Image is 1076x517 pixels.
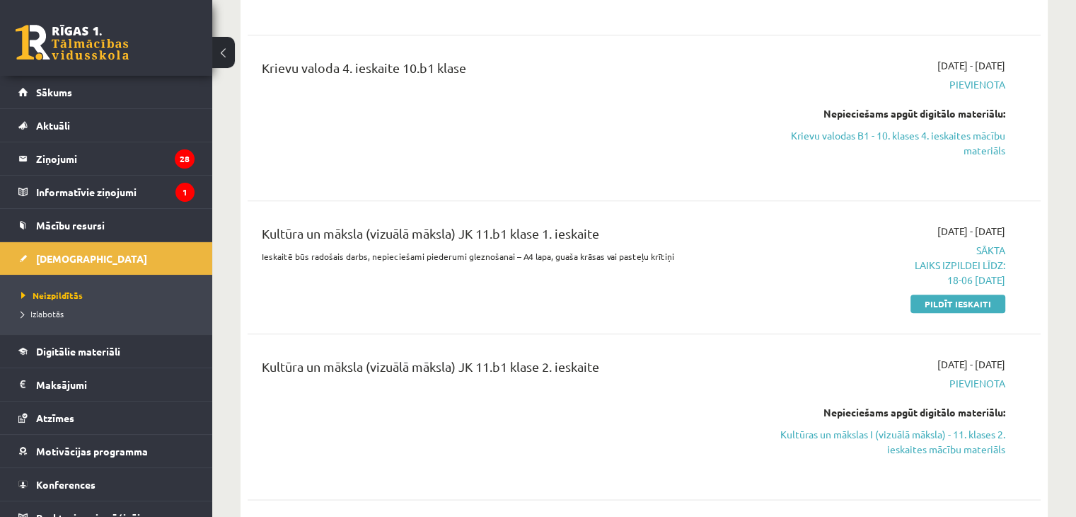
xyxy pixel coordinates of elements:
[36,252,147,265] span: [DEMOGRAPHIC_DATA]
[772,376,1005,391] span: Pievienota
[21,307,198,320] a: Izlabotās
[937,224,1005,239] span: [DATE] - [DATE]
[18,368,195,401] a: Maksājumi
[36,445,148,458] span: Motivācijas programma
[18,335,195,368] a: Digitālie materiāli
[18,242,195,275] a: [DEMOGRAPHIC_DATA]
[175,149,195,169] i: 28
[36,478,96,491] span: Konferences
[262,224,751,250] div: Kultūra un māksla (vizuālā māksla) JK 11.b1 klase 1. ieskaite
[772,128,1005,158] a: Krievu valodas B1 - 10. klases 4. ieskaites mācību materiāls
[262,58,751,84] div: Krievu valoda 4. ieskaite 10.b1 klase
[175,183,195,202] i: 1
[36,345,120,358] span: Digitālie materiāli
[910,295,1005,313] a: Pildīt ieskaiti
[772,77,1005,92] span: Pievienota
[16,25,129,60] a: Rīgas 1. Tālmācības vidusskola
[36,142,195,175] legend: Ziņojumi
[36,411,74,424] span: Atzīmes
[18,468,195,501] a: Konferences
[18,402,195,434] a: Atzīmes
[937,58,1005,73] span: [DATE] - [DATE]
[18,209,195,242] a: Mācību resursi
[262,250,751,263] p: Ieskaitē būs radošais darbs, nepieciešami piederumi gleznošanai – A4 lapa, guaša krāsas vai paste...
[18,176,195,208] a: Informatīvie ziņojumi1
[36,368,195,401] legend: Maksājumi
[18,435,195,467] a: Motivācijas programma
[772,427,1005,457] a: Kultūras un mākslas I (vizuālā māksla) - 11. klases 2. ieskaites mācību materiāls
[21,290,83,301] span: Neizpildītās
[21,289,198,302] a: Neizpildītās
[772,405,1005,420] div: Nepieciešams apgūt digitālo materiālu:
[18,142,195,175] a: Ziņojumi28
[772,258,1005,288] p: Laiks izpildei līdz: 18-06 [DATE]
[36,176,195,208] legend: Informatīvie ziņojumi
[36,119,70,132] span: Aktuāli
[262,357,751,383] div: Kultūra un māksla (vizuālā māksla) JK 11.b1 klase 2. ieskaite
[36,219,105,232] span: Mācību resursi
[937,357,1005,372] span: [DATE] - [DATE]
[772,243,1005,288] span: Sākta
[21,308,64,319] span: Izlabotās
[36,86,72,98] span: Sākums
[18,76,195,108] a: Sākums
[772,106,1005,121] div: Nepieciešams apgūt digitālo materiālu:
[18,109,195,142] a: Aktuāli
